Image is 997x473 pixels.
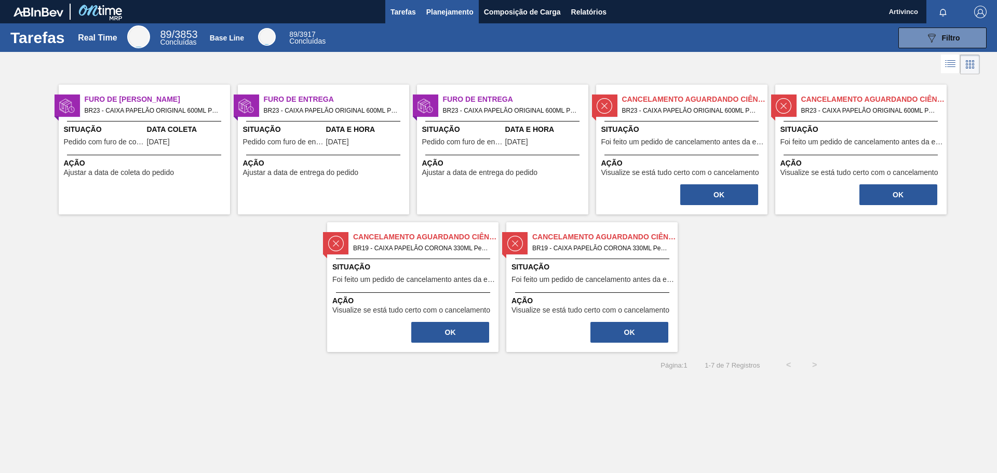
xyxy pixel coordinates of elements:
[147,124,227,135] span: Data Coleta
[974,6,987,18] img: Logout
[64,158,227,169] span: Ação
[332,306,490,314] span: Visualize se está tudo certo com o cancelamento
[332,295,496,306] span: Ação
[532,232,678,242] span: Cancelamento aguardando ciência
[532,242,669,254] span: BR19 - CAIXA PAPELÃO CORONA 330ML Pedido - 2045620
[622,105,759,116] span: BR23 - CAIXA PAPELÃO ORIGINAL 600ML Pedido - 2031551
[332,276,496,283] span: Foi feito um pedido de cancelamento antes da etapa de aguardando faturamento
[859,184,937,205] button: OK
[353,242,490,254] span: BR19 - CAIXA PAPELÃO CORONA 330ML Pedido - 2045617
[776,352,802,378] button: <
[422,124,503,135] span: Situação
[679,183,759,206] div: Completar tarefa: 30326278
[780,169,938,177] span: Visualize se está tudo certo com o cancelamento
[417,98,433,114] img: status
[160,29,197,40] span: / 3853
[243,169,359,177] span: Ajustar a data de entrega do pedido
[422,158,586,169] span: Ação
[289,30,298,38] span: 89
[703,361,760,369] span: 1 - 7 de 7 Registros
[353,232,498,242] span: Cancelamento aguardando ciência
[622,94,767,105] span: Cancelamento aguardando ciência
[680,184,758,205] button: OK
[422,138,503,146] span: Pedido com furo de entrega
[160,29,171,40] span: 89
[160,38,196,46] span: Concluídas
[326,138,349,146] span: 11/09/2025,
[941,55,960,74] div: Visão em Lista
[898,28,987,48] button: Filtro
[127,25,150,48] div: Real Time
[802,352,828,378] button: >
[264,105,401,116] span: BR23 - CAIXA PAPELÃO ORIGINAL 600ML Pedido - 1994364
[59,98,75,114] img: status
[590,322,668,343] button: OK
[243,138,324,146] span: Pedido com furo de entrega
[443,94,588,105] span: Furo de Entrega
[511,262,675,273] span: Situação
[858,183,938,206] div: Completar tarefa: 30326279
[160,30,197,46] div: Real Time
[264,94,409,105] span: Furo de Entrega
[411,322,489,343] button: OK
[422,169,538,177] span: Ajustar a data de entrega do pedido
[505,138,528,146] span: 14/09/2025,
[410,321,490,344] div: Completar tarefa: 30326404
[661,361,687,369] span: Página : 1
[780,158,944,169] span: Ação
[64,169,174,177] span: Ajustar a data de coleta do pedido
[289,30,316,38] span: / 3917
[147,138,170,146] span: 04/10/2025
[390,6,416,18] span: Tarefas
[64,124,144,135] span: Situação
[289,31,326,45] div: Base Line
[601,169,759,177] span: Visualize se está tudo certo com o cancelamento
[243,158,407,169] span: Ação
[243,124,324,135] span: Situação
[942,34,960,42] span: Filtro
[601,158,765,169] span: Ação
[328,236,344,251] img: status
[511,276,675,283] span: Foi feito um pedido de cancelamento antes da etapa de aguardando faturamento
[801,105,938,116] span: BR23 - CAIXA PAPELÃO ORIGINAL 600ML Pedido - 2031552
[426,6,474,18] span: Planejamento
[776,98,791,114] img: status
[85,94,230,105] span: Furo de Coleta
[571,6,607,18] span: Relatórios
[601,124,765,135] span: Situação
[14,7,63,17] img: TNhmsLtSVTkK8tSr43FrP2fwEKptu5GPRR3wAAAABJRU5ErkJggg==
[601,138,765,146] span: Foi feito um pedido de cancelamento antes da etapa de aguardando faturamento
[238,98,254,114] img: status
[332,262,496,273] span: Situação
[85,105,222,116] span: BR23 - CAIXA PAPELÃO ORIGINAL 600ML Pedido - 2031556
[78,33,117,43] div: Real Time
[258,28,276,46] div: Base Line
[511,295,675,306] span: Ação
[801,94,947,105] span: Cancelamento aguardando ciência
[64,138,144,146] span: Pedido com furo de coleta
[597,98,612,114] img: status
[443,105,580,116] span: BR23 - CAIXA PAPELÃO ORIGINAL 600ML Pedido - 1994365
[960,55,980,74] div: Visão em Cards
[589,321,669,344] div: Completar tarefa: 30326405
[507,236,523,251] img: status
[780,138,944,146] span: Foi feito um pedido de cancelamento antes da etapa de aguardando faturamento
[505,124,586,135] span: Data e Hora
[926,5,960,19] button: Notificações
[10,32,65,44] h1: Tarefas
[210,34,244,42] div: Base Line
[484,6,561,18] span: Composição de Carga
[326,124,407,135] span: Data e Hora
[511,306,669,314] span: Visualize se está tudo certo com o cancelamento
[780,124,944,135] span: Situação
[289,37,326,45] span: Concluídas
